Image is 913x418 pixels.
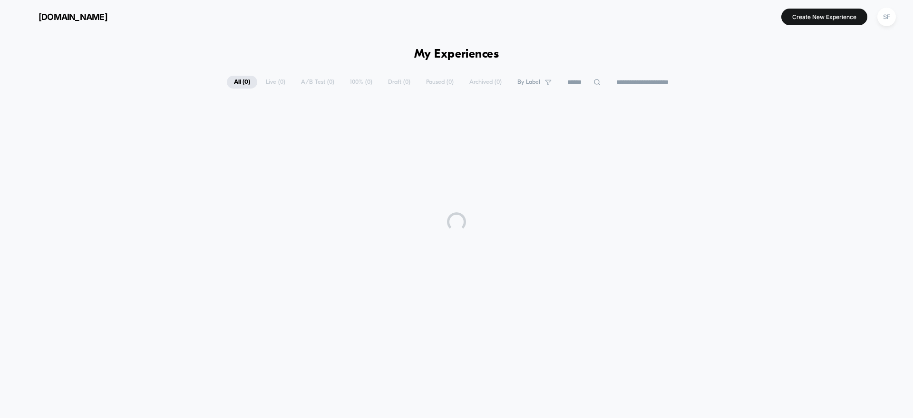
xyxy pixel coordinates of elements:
span: [DOMAIN_NAME] [39,12,107,22]
button: Create New Experience [781,9,867,25]
span: All ( 0 ) [227,76,257,89]
button: [DOMAIN_NAME] [14,9,110,24]
button: SF [874,7,899,27]
h1: My Experiences [414,48,499,61]
div: SF [877,8,896,26]
span: By Label [517,79,540,86]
